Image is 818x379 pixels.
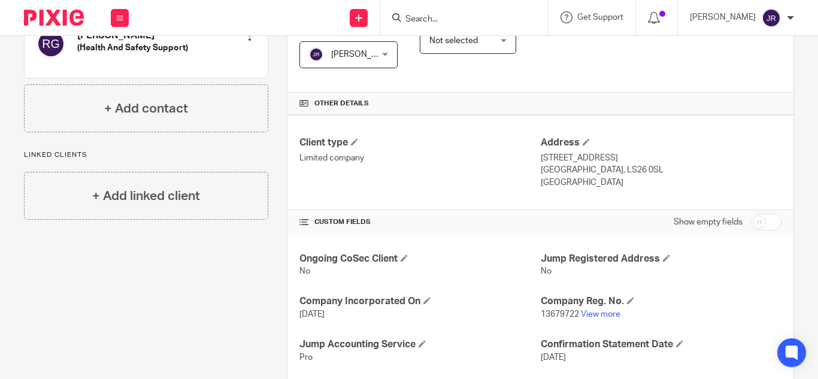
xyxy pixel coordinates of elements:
[762,8,781,28] img: svg%3E
[541,253,781,265] h4: Jump Registered Address
[37,29,65,58] img: svg%3E
[581,310,620,319] a: View more
[299,310,325,319] span: [DATE]
[299,338,540,351] h4: Jump Accounting Service
[24,10,84,26] img: Pixie
[541,295,781,308] h4: Company Reg. No.
[24,150,268,160] p: Linked clients
[299,353,313,362] span: Pro
[404,14,512,25] input: Search
[299,267,310,275] span: No
[299,137,540,149] h4: Client type
[299,217,540,227] h4: CUSTOM FIELDS
[674,216,743,228] label: Show empty fields
[309,47,323,62] img: svg%3E
[541,164,781,176] p: [GEOGRAPHIC_DATA], LS26 0SL
[314,99,369,108] span: Other details
[541,267,552,275] span: No
[429,37,478,45] span: Not selected
[690,11,756,23] p: [PERSON_NAME]
[299,253,540,265] h4: Ongoing CoSec Client
[541,310,579,319] span: 13679722
[541,353,566,362] span: [DATE]
[541,137,781,149] h4: Address
[577,13,623,22] span: Get Support
[541,177,781,189] p: [GEOGRAPHIC_DATA]
[104,99,188,118] h4: + Add contact
[541,338,781,351] h4: Confirmation Statement Date
[299,295,540,308] h4: Company Incorporated On
[299,152,540,164] p: Limited company
[92,187,200,205] h4: + Add linked client
[77,42,188,54] h5: (Health And Safety Support)
[541,152,781,164] p: [STREET_ADDRESS]
[331,50,397,59] span: [PERSON_NAME]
